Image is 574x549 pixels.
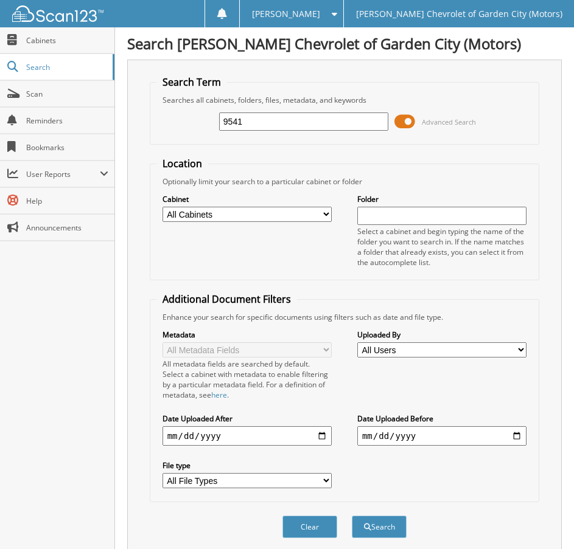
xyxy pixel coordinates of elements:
[156,176,533,187] div: Optionally limit your search to a particular cabinet or folder
[252,10,320,18] span: [PERSON_NAME]
[156,95,533,105] div: Searches all cabinets, folders, files, metadata, and keywords
[422,117,476,126] span: Advanced Search
[163,330,332,340] label: Metadata
[127,33,562,54] h1: Search [PERSON_NAME] Chevrolet of Garden City (Motors)
[211,390,227,400] a: here
[352,516,407,538] button: Search
[26,89,108,99] span: Scan
[163,426,332,446] input: start
[357,330,527,340] label: Uploaded By
[357,426,527,446] input: end
[163,194,332,204] label: Cabinet
[163,460,332,471] label: File type
[156,292,297,306] legend: Additional Document Filters
[163,413,332,424] label: Date Uploaded After
[26,116,108,126] span: Reminders
[357,413,527,424] label: Date Uploaded Before
[12,5,103,22] img: scan123-logo-white.svg
[26,169,100,179] span: User Reports
[26,223,108,233] span: Announcements
[357,194,527,204] label: Folder
[26,62,107,72] span: Search
[163,359,332,400] div: All metadata fields are searched by default. Select a cabinet with metadata to enable filtering b...
[26,142,108,153] span: Bookmarks
[356,10,562,18] span: [PERSON_NAME] Chevrolet of Garden City (Motors)
[26,35,108,46] span: Cabinets
[26,196,108,206] span: Help
[156,157,208,170] legend: Location
[156,312,533,322] div: Enhance your search for specific documents using filters such as date and file type.
[282,516,337,538] button: Clear
[156,75,227,89] legend: Search Term
[357,226,527,268] div: Select a cabinet and begin typing the name of the folder you want to search in. If the name match...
